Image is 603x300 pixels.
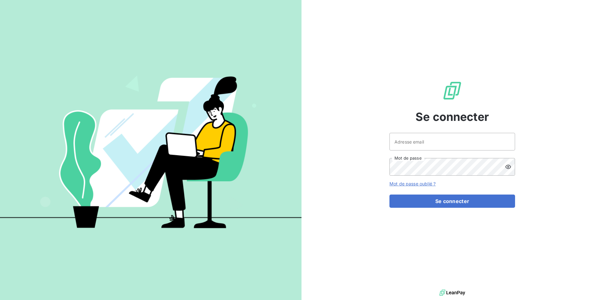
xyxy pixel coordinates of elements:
[389,195,515,208] button: Se connecter
[439,288,465,297] img: logo
[416,108,489,125] span: Se connecter
[389,181,436,186] a: Mot de passe oublié ?
[442,81,462,101] img: Logo LeanPay
[389,133,515,150] input: placeholder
